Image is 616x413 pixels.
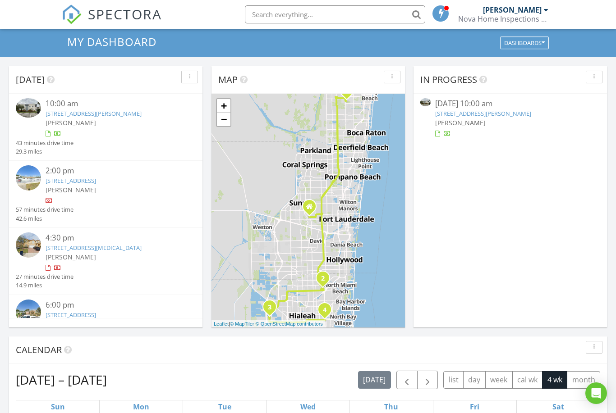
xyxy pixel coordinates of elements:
[382,400,400,413] a: Thursday
[46,177,96,185] a: [STREET_ADDRESS]
[46,311,96,319] a: [STREET_ADDRESS]
[396,371,418,389] button: Previous
[325,309,330,315] div: 741 NW 77th Terrace, Miami, FL 33150
[46,253,96,261] span: [PERSON_NAME]
[16,344,62,356] span: Calendar
[211,320,325,328] div: |
[504,40,545,46] div: Dashboards
[420,73,477,86] span: In Progress
[16,300,41,325] img: streetview
[46,244,142,252] a: [STREET_ADDRESS][MEDICAL_DATA]
[358,371,391,389] button: [DATE]
[62,5,82,24] img: The Best Home Inspection Software - Spectora
[567,371,600,389] button: month
[218,73,238,86] span: Map
[16,300,196,357] a: 6:00 pm [STREET_ADDRESS] [PERSON_NAME] 25 minutes drive time 11.9 miles
[420,98,600,138] a: [DATE] 10:00 am [STREET_ADDRESS][PERSON_NAME] [PERSON_NAME]
[16,98,41,117] img: 9365256%2Fcover_photos%2FHF4px0C5gujyyegEEqUt%2Fsmall.9365256-1756303021507
[46,118,96,127] span: [PERSON_NAME]
[46,300,180,311] div: 6:00 pm
[270,307,275,312] div: 11029 NW 87th St, Doral, FL 33178
[217,99,230,113] a: Zoom in
[16,232,41,258] img: streetview
[46,186,96,194] span: [PERSON_NAME]
[217,113,230,126] a: Zoom out
[245,5,425,23] input: Search everything...
[485,371,513,389] button: week
[67,34,156,49] span: My Dashboard
[268,304,271,311] i: 3
[88,5,162,23] span: SPECTORA
[321,276,325,282] i: 2
[417,371,438,389] button: Next
[46,232,180,244] div: 4:30 pm
[542,371,567,389] button: 4 wk
[62,12,162,31] a: SPECTORA
[345,88,349,94] i: 1
[468,400,481,413] a: Friday
[443,371,464,389] button: list
[309,206,315,212] div: 485 North University Dr, Plantation FL 33324
[16,281,74,290] div: 14.9 miles
[16,147,74,156] div: 29.3 miles
[323,307,326,313] i: 4
[435,118,486,127] span: [PERSON_NAME]
[458,14,548,23] div: Nova Home Inspections LLC
[46,165,180,177] div: 2:00 pm
[16,214,74,223] div: 42.6 miles
[16,73,45,86] span: [DATE]
[46,98,180,109] div: 10:00 am
[420,98,431,106] img: 9365256%2Fcover_photos%2FHF4px0C5gujyyegEEqUt%2Fsmall.9365256-1756303021507
[214,321,229,327] a: Leaflet
[299,400,317,413] a: Wednesday
[463,371,486,389] button: day
[256,321,323,327] a: © OpenStreetMap contributors
[16,371,107,389] h2: [DATE] – [DATE]
[16,165,196,223] a: 2:00 pm [STREET_ADDRESS] [PERSON_NAME] 57 minutes drive time 42.6 miles
[131,400,151,413] a: Monday
[347,90,352,95] div: 541 Normandy L, Delray Beach, FL 33484
[216,400,233,413] a: Tuesday
[16,165,41,191] img: streetview
[500,36,549,49] button: Dashboards
[483,5,542,14] div: [PERSON_NAME]
[16,272,74,281] div: 27 minutes drive time
[323,278,328,283] div: 801 NW 171st Ter, MIAMI GARDENS, FL 33169
[435,109,531,118] a: [STREET_ADDRESS][PERSON_NAME]
[46,109,142,118] a: [STREET_ADDRESS][PERSON_NAME]
[16,98,196,156] a: 10:00 am [STREET_ADDRESS][PERSON_NAME] [PERSON_NAME] 43 minutes drive time 29.3 miles
[551,400,566,413] a: Saturday
[585,382,607,404] div: Open Intercom Messenger
[512,371,543,389] button: cal wk
[49,400,67,413] a: Sunday
[230,321,254,327] a: © MapTiler
[435,98,585,109] div: [DATE] 10:00 am
[16,205,74,214] div: 57 minutes drive time
[16,139,74,147] div: 43 minutes drive time
[16,232,196,290] a: 4:30 pm [STREET_ADDRESS][MEDICAL_DATA] [PERSON_NAME] 27 minutes drive time 14.9 miles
